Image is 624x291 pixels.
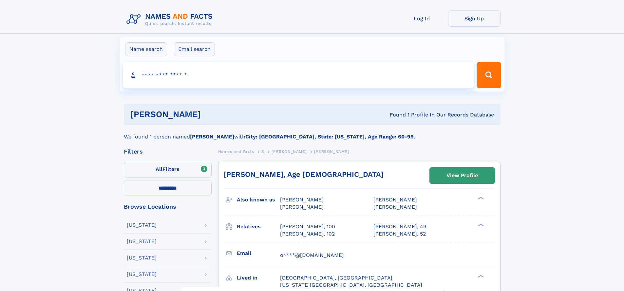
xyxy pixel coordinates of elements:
[127,255,157,260] div: [US_STATE]
[224,170,384,178] a: [PERSON_NAME], Age [DEMOGRAPHIC_DATA]
[280,204,324,210] span: [PERSON_NAME]
[430,168,495,183] a: View Profile
[237,194,280,205] h3: Also known as
[124,125,501,141] div: We found 1 person named with .
[446,168,478,183] div: View Profile
[280,223,335,230] a: [PERSON_NAME], 100
[280,282,422,288] span: [US_STATE][GEOGRAPHIC_DATA], [GEOGRAPHIC_DATA]
[448,10,501,27] a: Sign Up
[272,149,307,154] span: [PERSON_NAME]
[373,197,417,203] span: [PERSON_NAME]
[373,230,426,238] a: [PERSON_NAME], 52
[127,272,157,277] div: [US_STATE]
[124,10,218,28] img: Logo Names and Facts
[174,42,215,56] label: Email search
[237,248,280,259] h3: Email
[477,62,501,88] button: Search Button
[314,149,349,154] span: [PERSON_NAME]
[280,275,392,281] span: [GEOGRAPHIC_DATA], [GEOGRAPHIC_DATA]
[124,204,212,210] div: Browse Locations
[123,62,474,88] input: search input
[373,204,417,210] span: [PERSON_NAME]
[295,111,494,118] div: Found 1 Profile In Our Records Database
[476,274,484,278] div: ❯
[190,134,234,140] b: [PERSON_NAME]
[127,222,157,228] div: [US_STATE]
[261,149,264,154] span: S
[373,223,426,230] a: [PERSON_NAME], 49
[280,197,324,203] span: [PERSON_NAME]
[125,42,167,56] label: Name search
[476,223,484,227] div: ❯
[218,147,254,156] a: Names and Facts
[237,272,280,283] h3: Lived in
[237,221,280,232] h3: Relatives
[127,239,157,244] div: [US_STATE]
[261,147,264,156] a: S
[396,10,448,27] a: Log In
[272,147,307,156] a: [PERSON_NAME]
[130,110,295,118] h1: [PERSON_NAME]
[280,230,335,238] a: [PERSON_NAME], 102
[245,134,414,140] b: City: [GEOGRAPHIC_DATA], State: [US_STATE], Age Range: 60-99
[156,166,162,172] span: All
[476,196,484,200] div: ❯
[124,162,212,177] label: Filters
[124,149,212,155] div: Filters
